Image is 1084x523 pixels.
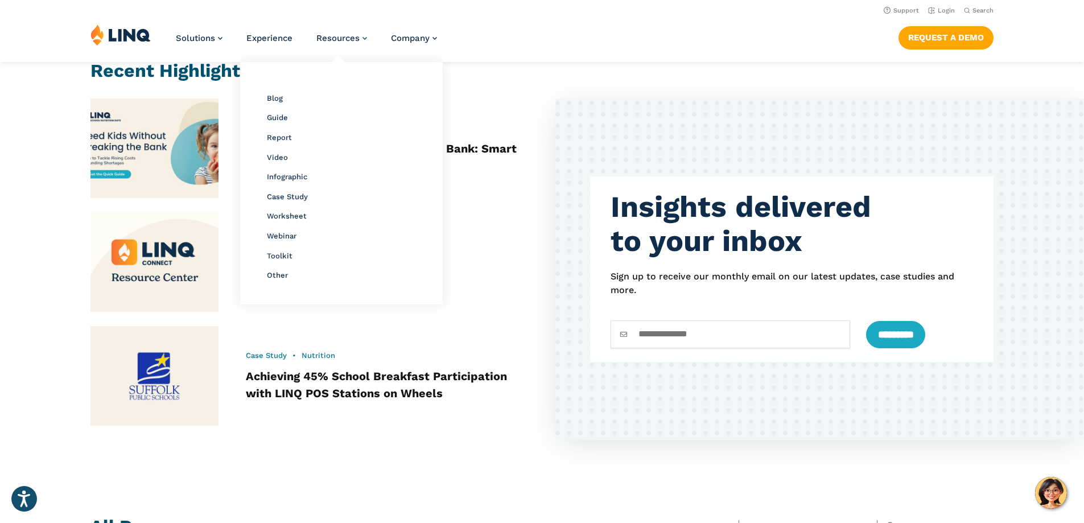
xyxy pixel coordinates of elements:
a: Case Study [246,351,287,360]
button: Open Search Bar [964,6,994,15]
a: Support [884,7,919,14]
a: Toolkit [267,252,292,260]
a: Other [267,271,288,279]
a: Blog [267,94,283,102]
img: Feeding Kids without Breaking the Bank [90,98,219,198]
a: Report [267,133,292,142]
h2: Recent Highlights [90,58,994,84]
img: Suffolk Case Study Thumbnail [90,326,219,426]
a: Experience [246,33,292,43]
p: Sign up to receive our monthly email on our latest updates, case studies and more. [611,270,973,298]
a: Achieving 45% School Breakfast Participation with LINQ POS Stations on Wheels [246,369,507,400]
a: Case Study [267,192,308,201]
a: Company [391,33,437,43]
img: LINQ Connect Resource Center [90,212,219,312]
a: Video [267,153,288,162]
a: Infographic [267,172,307,181]
div: • [246,351,529,361]
span: Search [972,7,994,14]
a: Login [928,7,955,14]
a: Solutions [176,33,222,43]
span: Solutions [176,33,215,43]
a: Guide [267,113,288,122]
a: Resources [316,33,367,43]
button: Hello, have a question? Let’s chat. [1035,477,1067,509]
a: Nutrition [302,351,335,360]
nav: Primary Navigation [176,24,437,61]
nav: Button Navigation [898,24,994,49]
img: LINQ | K‑12 Software [90,24,151,46]
span: Resources [316,33,360,43]
a: Request a Demo [898,26,994,49]
a: Worksheet [267,212,307,220]
h4: Insights delivered to your inbox [611,190,973,258]
span: Company [391,33,430,43]
a: Webinar [267,232,296,240]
